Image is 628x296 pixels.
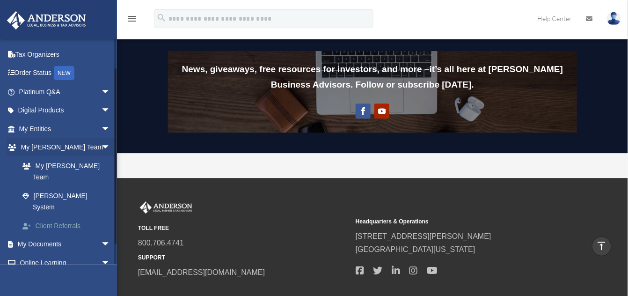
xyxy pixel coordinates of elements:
[7,82,124,101] a: Platinum Q&Aarrow_drop_down
[356,217,567,227] small: Headquarters & Operations
[101,82,120,102] span: arrow_drop_down
[101,253,120,273] span: arrow_drop_down
[138,268,265,276] a: [EMAIL_ADDRESS][DOMAIN_NAME]
[138,239,184,247] a: 800.706.4741
[356,245,475,253] a: [GEOGRAPHIC_DATA][US_STATE]
[54,66,74,80] div: NEW
[7,119,124,138] a: My Entitiesarrow_drop_down
[607,12,621,25] img: User Pic
[7,64,124,83] a: Order StatusNEW
[13,216,124,235] a: Client Referrals
[7,138,124,157] a: My [PERSON_NAME] Teamarrow_drop_down
[182,64,563,89] b: News, giveaways, free resources for investors, and more – it’s all here at [PERSON_NAME] Business...
[13,186,120,216] a: [PERSON_NAME] System
[156,13,167,23] i: search
[101,138,120,157] span: arrow_drop_down
[374,104,389,118] a: Follow on Youtube
[101,235,120,254] span: arrow_drop_down
[4,11,89,30] img: Anderson Advisors Platinum Portal
[126,13,138,24] i: menu
[7,235,124,254] a: My Documentsarrow_drop_down
[596,240,607,252] i: vertical_align_top
[138,253,349,263] small: SUPPORT
[356,104,371,118] a: Follow on Facebook
[7,101,124,120] a: Digital Productsarrow_drop_down
[101,101,120,120] span: arrow_drop_down
[356,232,491,240] a: [STREET_ADDRESS][PERSON_NAME]
[138,223,349,233] small: TOLL FREE
[592,237,612,256] a: vertical_align_top
[126,16,138,24] a: menu
[13,156,124,186] a: My [PERSON_NAME] Team
[7,45,124,64] a: Tax Organizers
[138,201,194,214] img: Anderson Advisors Platinum Portal
[7,253,124,272] a: Online Learningarrow_drop_down
[101,119,120,139] span: arrow_drop_down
